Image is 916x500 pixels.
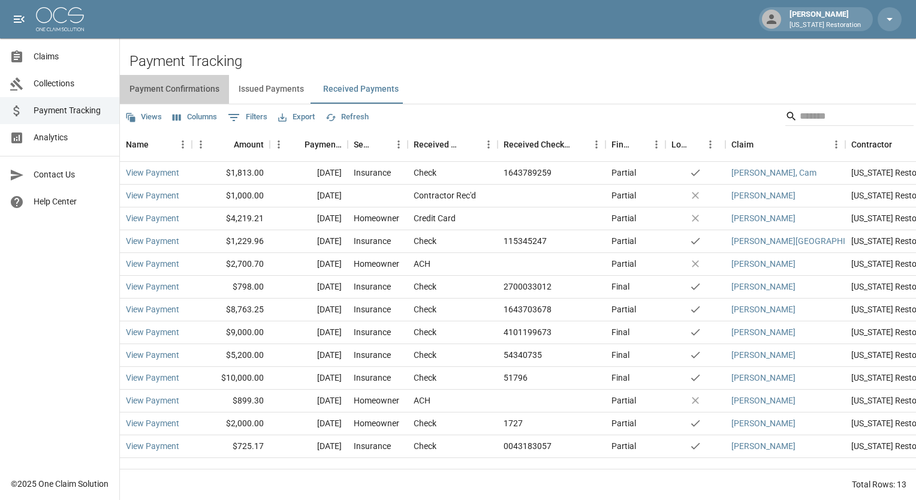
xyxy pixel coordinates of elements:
div: Received Method [408,128,498,161]
button: Payment Confirmations [120,75,229,104]
div: Partial [611,235,636,247]
a: View Payment [126,394,179,406]
div: Insurance [354,440,391,452]
button: Sort [217,136,234,153]
button: Sort [288,136,305,153]
div: [DATE] [270,162,348,185]
div: Payment Date [305,128,342,161]
a: [PERSON_NAME] [731,189,796,201]
p: [US_STATE] Restoration [790,20,861,31]
a: View Payment [126,417,179,429]
div: 0043183057 [504,440,552,452]
div: Partial [611,258,636,270]
button: Sort [631,136,647,153]
div: Check [414,326,436,338]
button: Menu [827,135,845,153]
div: Partial [611,303,636,315]
a: [PERSON_NAME] [731,372,796,384]
button: Sort [754,136,770,153]
div: Partial [611,212,636,224]
div: $1,000.00 [192,185,270,207]
div: Received Method [414,128,463,161]
div: Check [414,303,436,315]
span: Collections [34,77,110,90]
button: Issued Payments [229,75,314,104]
div: 2700033012 [504,281,552,293]
div: Claim [725,128,845,161]
div: Claim [731,128,754,161]
div: Insurance [354,372,391,384]
a: View Payment [126,189,179,201]
div: Homeowner [354,212,399,224]
div: Final [611,281,629,293]
span: Claims [34,50,110,63]
span: Contact Us [34,168,110,181]
button: Sort [688,136,705,153]
div: [DATE] [270,321,348,344]
div: $8,763.25 [192,299,270,321]
button: Refresh [323,108,372,126]
div: 4101199673 [504,326,552,338]
a: [PERSON_NAME][GEOGRAPHIC_DATA] [731,235,876,247]
div: $2,700.70 [192,253,270,276]
span: Analytics [34,131,110,144]
div: Partial [611,189,636,201]
div: Homeowner [354,394,399,406]
a: [PERSON_NAME] [731,303,796,315]
div: 51796 [504,372,528,384]
div: Search [785,107,914,128]
div: Insurance [354,235,391,247]
div: [DATE] [270,185,348,207]
div: [DATE] [270,230,348,253]
a: View Payment [126,303,179,315]
div: Insurance [354,303,391,315]
div: Final [611,349,629,361]
a: View Payment [126,212,179,224]
a: View Payment [126,440,179,452]
a: View Payment [126,235,179,247]
div: [DATE] [270,344,348,367]
div: Partial [611,394,636,406]
div: [PERSON_NAME] [785,8,866,30]
div: Check [414,440,436,452]
a: [PERSON_NAME] [731,349,796,361]
button: Menu [192,135,210,153]
div: Check [414,281,436,293]
div: $1,813.00 [192,162,270,185]
div: Total Rows: 13 [852,478,906,490]
button: Show filters [225,108,270,127]
div: $5,200.00 [192,344,270,367]
a: [PERSON_NAME] [731,440,796,452]
a: [PERSON_NAME], Cam [731,167,816,179]
div: $4,219.21 [192,207,270,230]
a: [PERSON_NAME] [731,281,796,293]
div: Final [611,326,629,338]
button: Menu [174,135,192,153]
a: [PERSON_NAME] [731,417,796,429]
button: Sort [373,136,390,153]
button: Menu [480,135,498,153]
div: Check [414,349,436,361]
div: 1643789259 [504,167,552,179]
button: Export [275,108,318,126]
div: $2,000.00 [192,412,270,435]
div: Final/Partial [605,128,665,161]
button: Menu [701,135,719,153]
div: [DATE] [270,435,348,458]
button: Menu [587,135,605,153]
div: Partial [611,440,636,452]
a: View Payment [126,349,179,361]
button: Menu [390,135,408,153]
div: $798.00 [192,276,270,299]
div: Sender [354,128,373,161]
div: dynamic tabs [120,75,916,104]
div: Payment Date [270,128,348,161]
div: Received Check Number [498,128,605,161]
div: Lockbox [671,128,688,161]
a: [PERSON_NAME] [731,258,796,270]
div: Partial [611,167,636,179]
button: Sort [892,136,909,153]
span: Payment Tracking [34,104,110,117]
div: Check [414,417,436,429]
div: © 2025 One Claim Solution [11,478,109,490]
